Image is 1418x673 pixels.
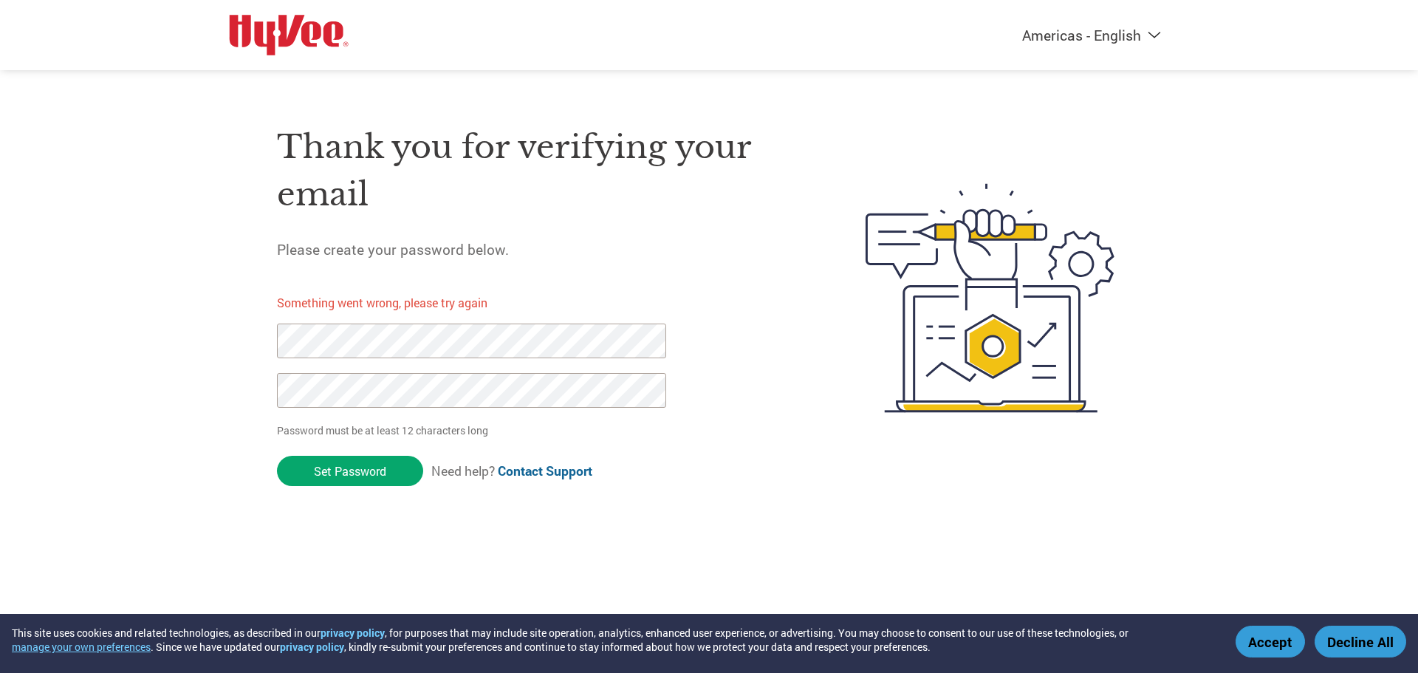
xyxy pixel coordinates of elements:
[12,640,151,654] button: manage your own preferences
[277,123,795,219] h1: Thank you for verifying your email
[431,462,592,479] span: Need help?
[277,294,692,312] p: Something went wrong, please try again
[1315,626,1406,657] button: Decline All
[229,15,349,55] img: Hy-Vee
[280,640,344,654] a: privacy policy
[277,240,795,259] h5: Please create your password below.
[1236,626,1305,657] button: Accept
[839,102,1142,494] img: create-password
[12,626,1214,654] div: This site uses cookies and related technologies, as described in our , for purposes that may incl...
[277,456,423,486] input: Set Password
[498,462,592,479] a: Contact Support
[277,423,671,438] p: Password must be at least 12 characters long
[321,626,385,640] a: privacy policy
